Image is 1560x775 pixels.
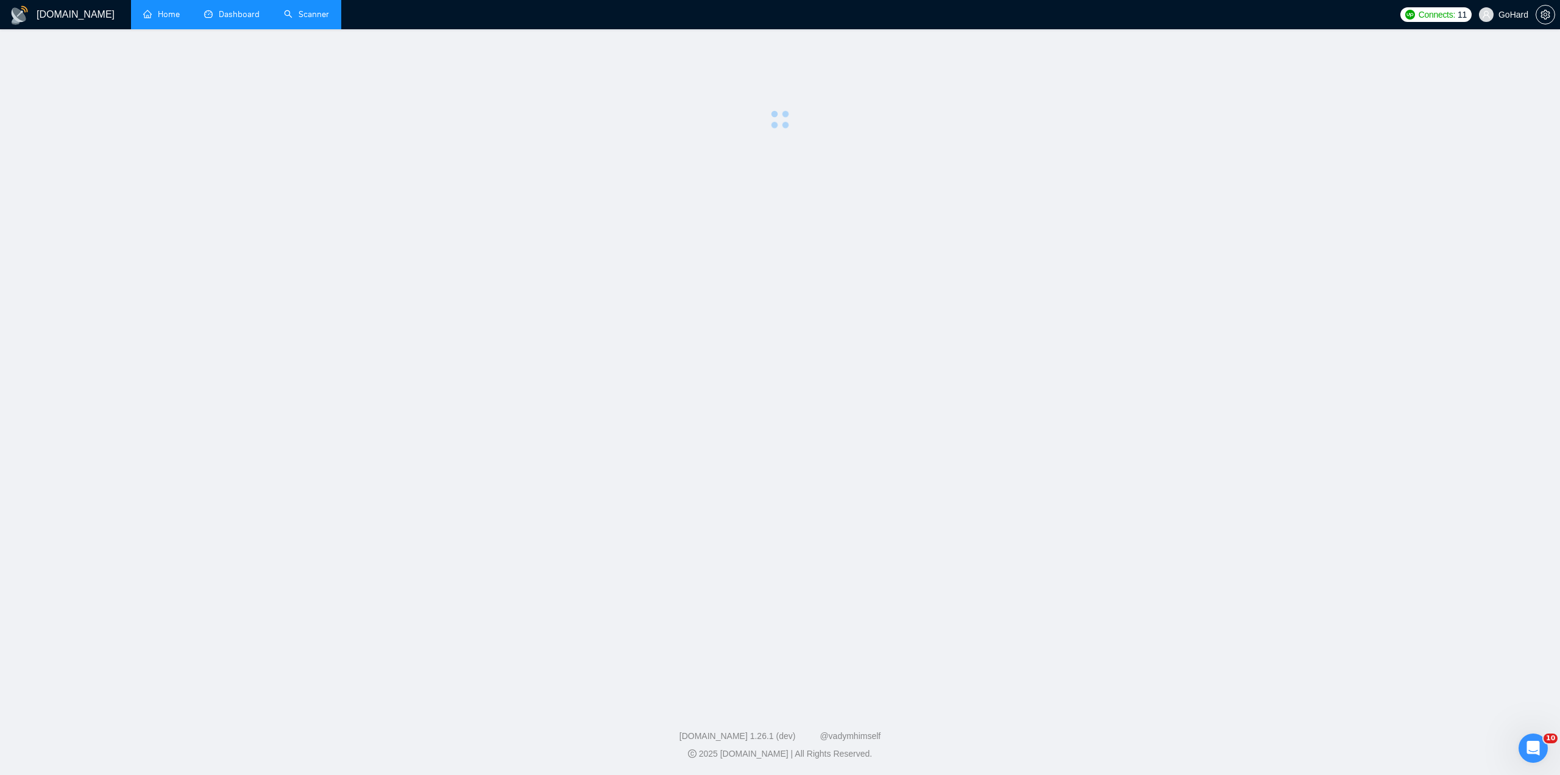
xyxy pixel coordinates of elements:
[1536,5,1555,24] button: setting
[1536,10,1555,20] a: setting
[219,9,260,20] span: Dashboard
[820,731,881,741] a: @vadymhimself
[1482,10,1491,19] span: user
[1519,734,1548,763] iframe: Intercom live chat
[10,748,1550,760] div: 2025 [DOMAIN_NAME] | All Rights Reserved.
[1405,10,1415,20] img: upwork-logo.png
[688,749,697,758] span: copyright
[1419,8,1455,21] span: Connects:
[284,9,329,20] a: searchScanner
[204,10,213,18] span: dashboard
[1544,734,1558,743] span: 10
[143,9,180,20] a: homeHome
[1458,8,1467,21] span: 11
[10,5,29,25] img: logo
[679,731,796,741] a: [DOMAIN_NAME] 1.26.1 (dev)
